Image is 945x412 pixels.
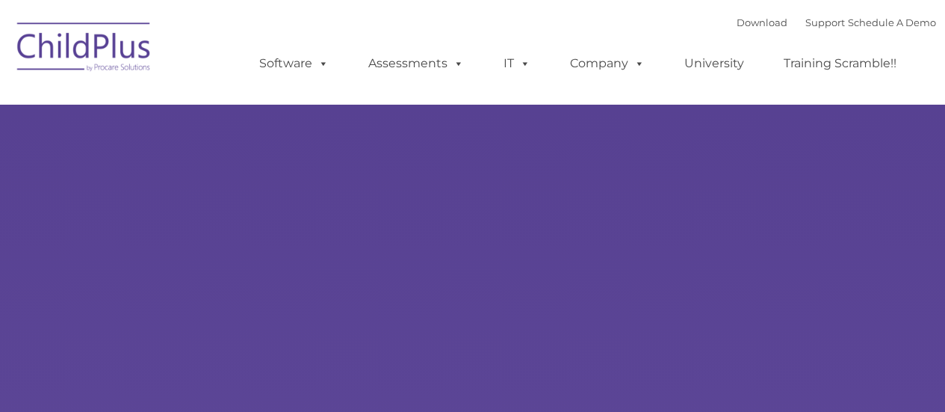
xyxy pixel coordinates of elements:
a: Assessments [353,49,479,79]
a: IT [489,49,545,79]
a: Support [805,16,845,28]
a: Company [555,49,660,79]
a: Download [737,16,787,28]
img: ChildPlus by Procare Solutions [10,12,159,87]
font: | [737,16,936,28]
a: University [669,49,759,79]
a: Software [244,49,344,79]
a: Schedule A Demo [848,16,936,28]
a: Training Scramble!! [769,49,911,79]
